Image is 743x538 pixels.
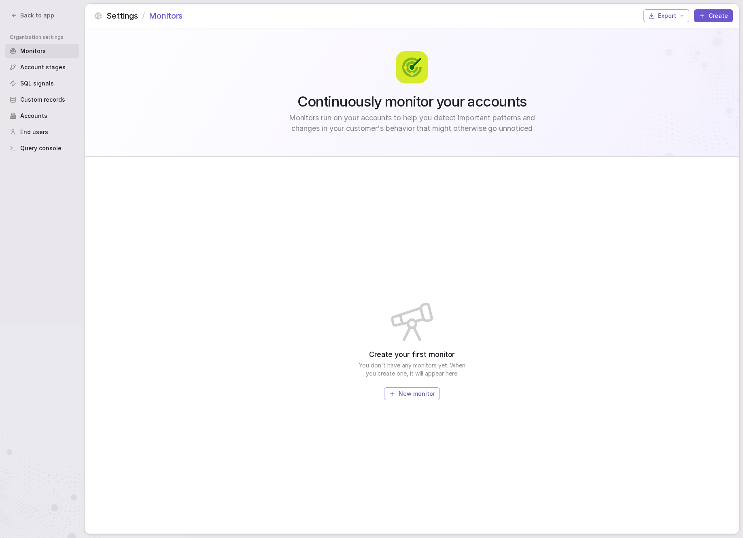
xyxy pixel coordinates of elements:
a: Query console [5,141,79,156]
a: Accounts [5,109,79,123]
span: Continuously monitor your accounts [297,93,526,109]
a: Custom records [5,92,79,107]
span: Query console [20,144,62,152]
span: Back to app [20,11,54,19]
span: SQL signals [20,79,54,88]
a: Account stages [5,60,79,75]
button: Export [643,9,689,22]
span: End users [20,128,48,136]
a: Monitors [5,44,79,58]
span: Custom records [20,96,65,104]
button: New monitor [384,387,440,400]
a: SQL signals [5,76,79,91]
span: Accounts [20,112,47,120]
a: End users [5,125,79,139]
span: You don't have any monitors yet. When you create one, it will appear here. [355,361,469,378]
span: Create your first monitor [369,349,455,360]
button: Create [694,9,733,22]
span: Organization settings [10,34,79,41]
span: Monitors run on your accounts to help you detect important patterns and changes in your customer'... [281,113,543,134]
span: Monitors [149,10,183,21]
span: / [142,10,145,21]
button: Back to app [6,10,59,21]
span: Settings [106,10,138,21]
img: Signal [396,51,428,83]
span: Account stages [20,63,66,71]
span: Monitors [20,47,46,55]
